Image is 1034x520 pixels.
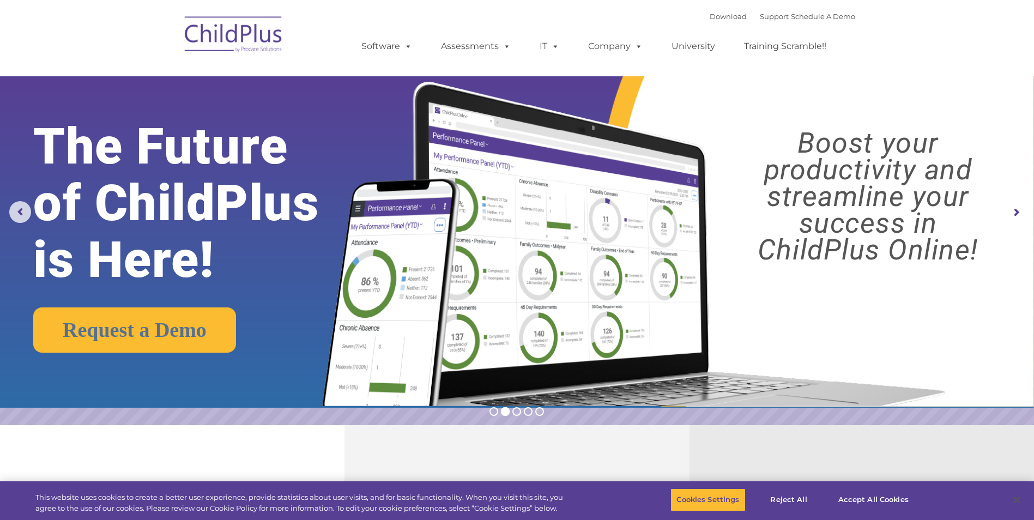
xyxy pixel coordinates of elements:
[152,72,185,80] span: Last name
[710,12,747,21] a: Download
[661,35,726,57] a: University
[529,35,570,57] a: IT
[350,35,423,57] a: Software
[430,35,522,57] a: Assessments
[733,35,837,57] a: Training Scramble!!
[33,307,236,353] a: Request a Demo
[152,117,198,125] span: Phone number
[715,130,1021,263] rs-layer: Boost your productivity and streamline your success in ChildPlus Online!
[35,492,569,513] div: This website uses cookies to create a better user experience, provide statistics about user visit...
[760,12,789,21] a: Support
[791,12,855,21] a: Schedule A Demo
[670,488,745,511] button: Cookies Settings
[33,118,364,288] rs-layer: The Future of ChildPlus is Here!
[832,488,915,511] button: Accept All Cookies
[755,488,823,511] button: Reject All
[710,12,855,21] font: |
[1005,488,1029,512] button: Close
[577,35,654,57] a: Company
[179,9,288,63] img: ChildPlus by Procare Solutions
